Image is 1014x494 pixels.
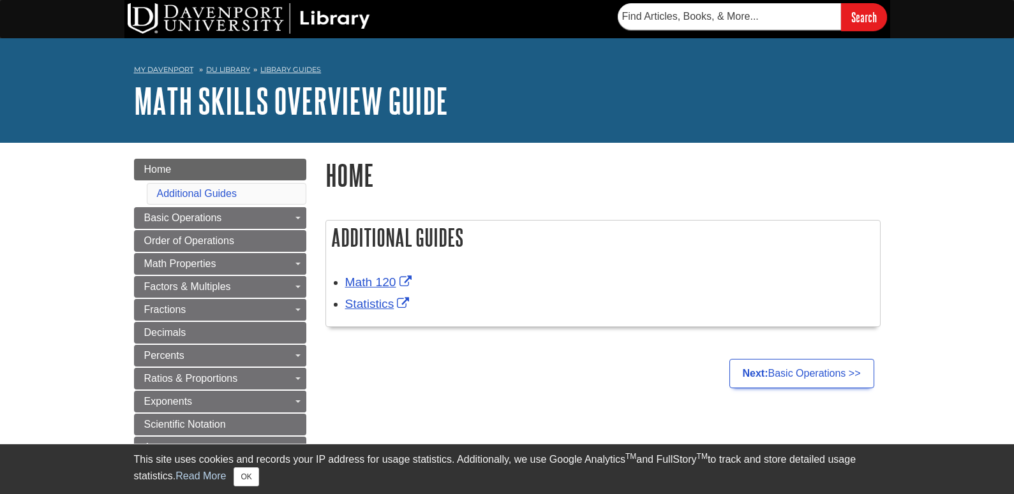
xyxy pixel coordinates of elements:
nav: breadcrumb [134,61,881,82]
input: Search [841,3,887,31]
a: Math Skills Overview Guide [134,81,448,120]
img: DU Library [128,3,370,34]
a: Fractions [134,299,306,321]
span: Factors & Multiples [144,281,231,292]
h1: Home [325,159,881,191]
a: Additional Guides [157,188,237,199]
span: Decimals [144,327,186,338]
div: This site uses cookies and records your IP address for usage statistics. Additionally, we use Goo... [134,452,881,486]
span: Order of Operations [144,235,234,246]
strong: Next: [743,368,768,379]
span: Percents [144,350,184,361]
sup: TM [625,452,636,461]
span: Basic Operations [144,212,222,223]
a: Link opens in new window [345,275,415,289]
a: Percents [134,345,306,367]
a: DU Library [206,65,250,74]
span: Ratios & Proportions [144,373,238,384]
a: Ratios & Proportions [134,368,306,389]
input: Find Articles, Books, & More... [618,3,841,30]
a: Home [134,159,306,180]
span: Averages [144,442,187,453]
a: Factors & Multiples [134,276,306,298]
a: Exponents [134,391,306,412]
span: Home [144,164,172,175]
a: Basic Operations [134,207,306,229]
a: Read More [175,470,226,481]
span: Exponents [144,396,193,407]
a: Library Guides [260,65,321,74]
a: My Davenport [134,64,193,75]
span: Fractions [144,304,186,315]
span: Math Properties [144,258,216,269]
button: Close [234,467,258,486]
a: Order of Operations [134,230,306,252]
form: Searches DU Library's articles, books, and more [618,3,887,31]
a: Scientific Notation [134,414,306,435]
a: Averages [134,437,306,458]
a: Decimals [134,322,306,344]
a: Math Properties [134,253,306,275]
a: Next:Basic Operations >> [729,359,874,388]
span: Scientific Notation [144,419,226,430]
sup: TM [697,452,708,461]
h2: Additional Guides [326,221,880,254]
a: Link opens in new window [345,297,413,310]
